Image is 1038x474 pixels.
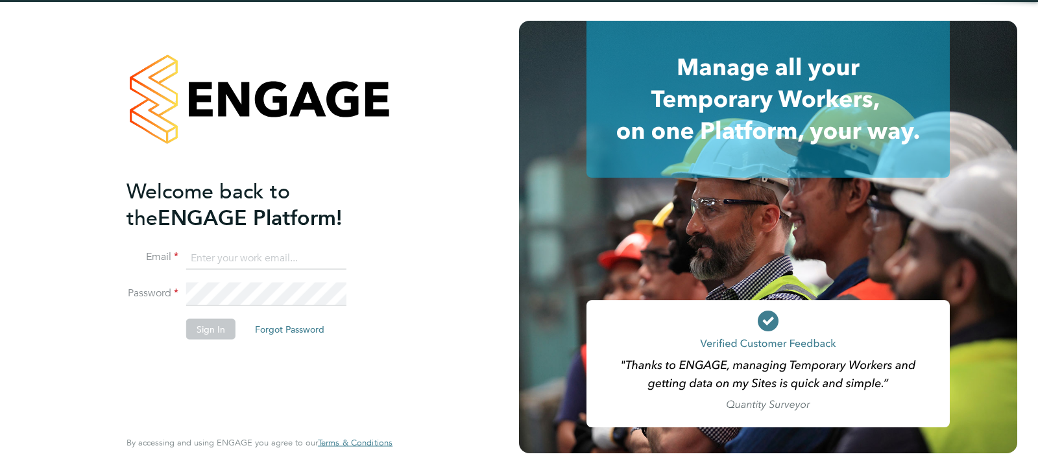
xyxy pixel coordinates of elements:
h2: ENGAGE Platform! [127,178,380,231]
span: Terms & Conditions [318,437,392,448]
button: Sign In [186,319,235,340]
a: Terms & Conditions [318,438,392,448]
input: Enter your work email... [186,246,346,270]
label: Email [127,250,178,264]
label: Password [127,287,178,300]
button: Forgot Password [245,319,335,340]
span: Welcome back to the [127,178,290,230]
span: By accessing and using ENGAGE you agree to our [127,437,392,448]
